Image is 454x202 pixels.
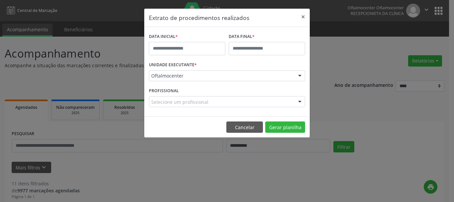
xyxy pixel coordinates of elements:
label: PROFISSIONAL [149,86,179,96]
label: DATA INICIAL [149,32,178,42]
button: Close [296,9,310,25]
label: DATA FINAL [229,32,255,42]
span: Oftalmocenter [151,73,291,79]
h5: Extrato de procedimentos realizados [149,13,249,22]
span: Selecione um profissional [151,99,208,105]
label: UNIDADE EXECUTANTE [149,60,197,70]
button: Gerar planilha [265,121,305,133]
button: Cancelar [226,121,263,133]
